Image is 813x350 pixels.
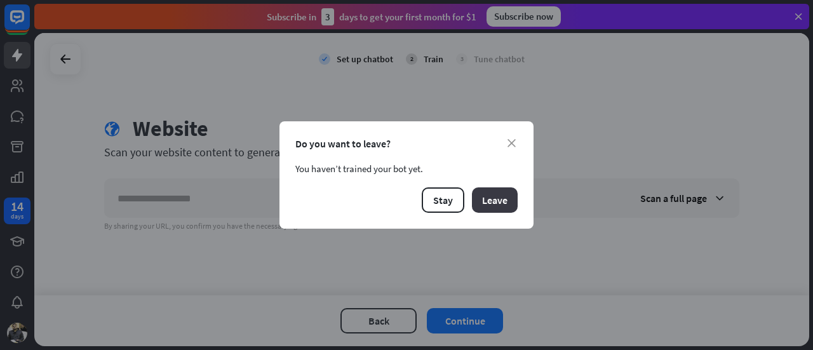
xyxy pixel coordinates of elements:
[472,187,518,213] button: Leave
[422,187,464,213] button: Stay
[507,139,516,147] i: close
[295,137,518,150] div: Do you want to leave?
[10,5,48,43] button: Open LiveChat chat widget
[295,163,518,175] div: You haven’t trained your bot yet.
